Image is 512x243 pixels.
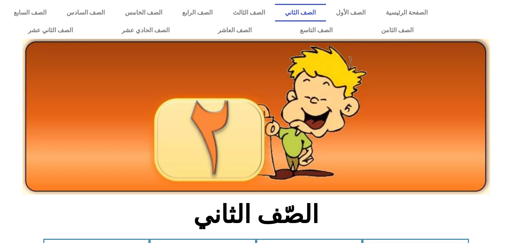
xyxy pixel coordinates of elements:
a: الصف التاسع [276,21,357,39]
a: الصف الثاني [275,4,326,21]
a: الصف العاشر [194,21,276,39]
a: الصف الخامس [115,4,172,21]
a: الصف السابع [4,4,57,21]
a: الصفحة الرئيسية [375,4,438,21]
a: الصف الثامن [357,21,437,39]
a: الصف الحادي عشر [97,21,193,39]
a: الصف السادس [57,4,115,21]
a: الصف الأول [326,4,376,21]
a: الصف الثاني عشر [4,21,97,39]
a: الصف الثالث [222,4,275,21]
h2: الصّف الثاني [129,200,383,230]
a: الصف الرابع [172,4,223,21]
